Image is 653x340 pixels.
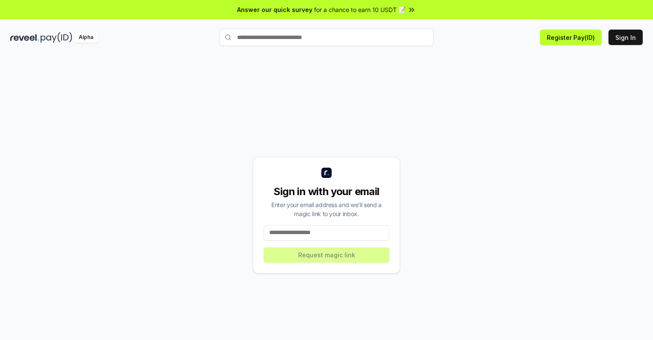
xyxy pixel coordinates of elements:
div: Enter your email address and we’ll send a magic link to your inbox. [264,200,389,218]
img: reveel_dark [10,32,39,43]
button: Register Pay(ID) [540,30,602,45]
img: logo_small [321,168,332,178]
div: Alpha [74,32,98,43]
img: pay_id [41,32,72,43]
button: Sign In [608,30,643,45]
span: Answer our quick survey [237,5,312,14]
div: Sign in with your email [264,185,389,199]
span: for a chance to earn 10 USDT 📝 [314,5,406,14]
